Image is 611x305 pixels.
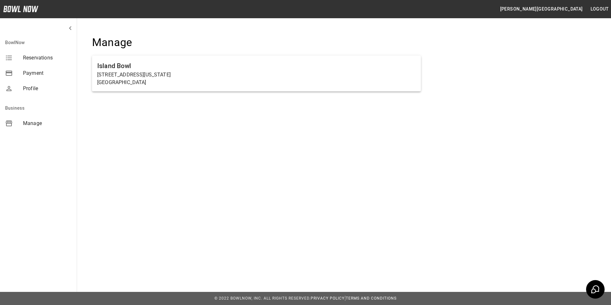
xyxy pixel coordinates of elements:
span: Reservations [23,54,72,62]
button: Logout [588,3,611,15]
a: Privacy Policy [311,296,344,301]
span: Payment [23,69,72,77]
span: Profile [23,85,72,92]
button: [PERSON_NAME][GEOGRAPHIC_DATA] [498,3,585,15]
img: logo [3,6,38,12]
a: Terms and Conditions [346,296,397,301]
h4: Manage [92,36,421,49]
p: [GEOGRAPHIC_DATA] [97,79,416,86]
h6: Island Bowl [97,61,416,71]
span: © 2022 BowlNow, Inc. All Rights Reserved. [214,296,311,301]
span: Manage [23,120,72,127]
p: [STREET_ADDRESS][US_STATE] [97,71,416,79]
